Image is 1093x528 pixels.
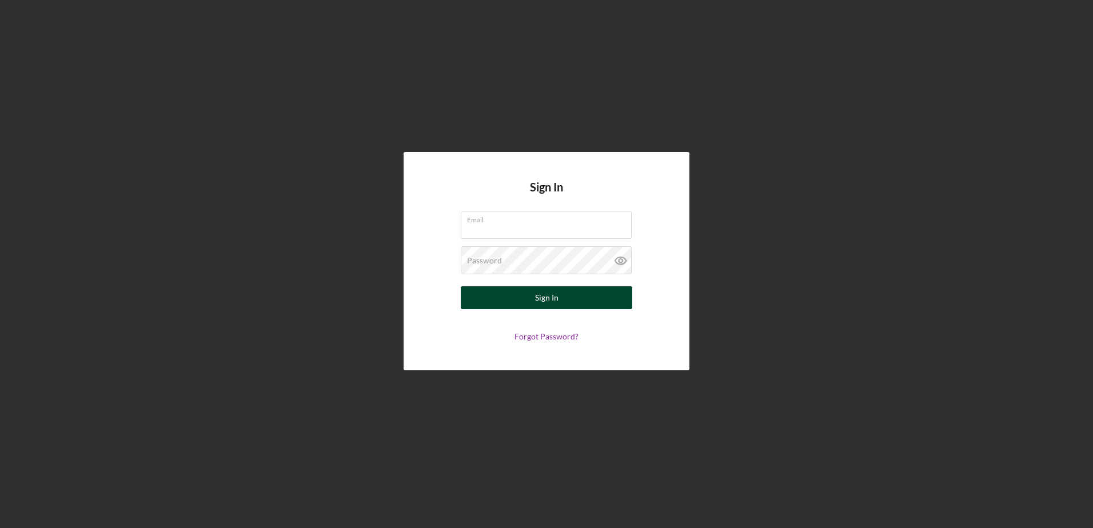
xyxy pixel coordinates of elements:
a: Forgot Password? [514,331,579,341]
button: Sign In [461,286,632,309]
label: Email [467,211,632,224]
label: Password [467,256,502,265]
h4: Sign In [530,181,563,211]
div: Sign In [535,286,559,309]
